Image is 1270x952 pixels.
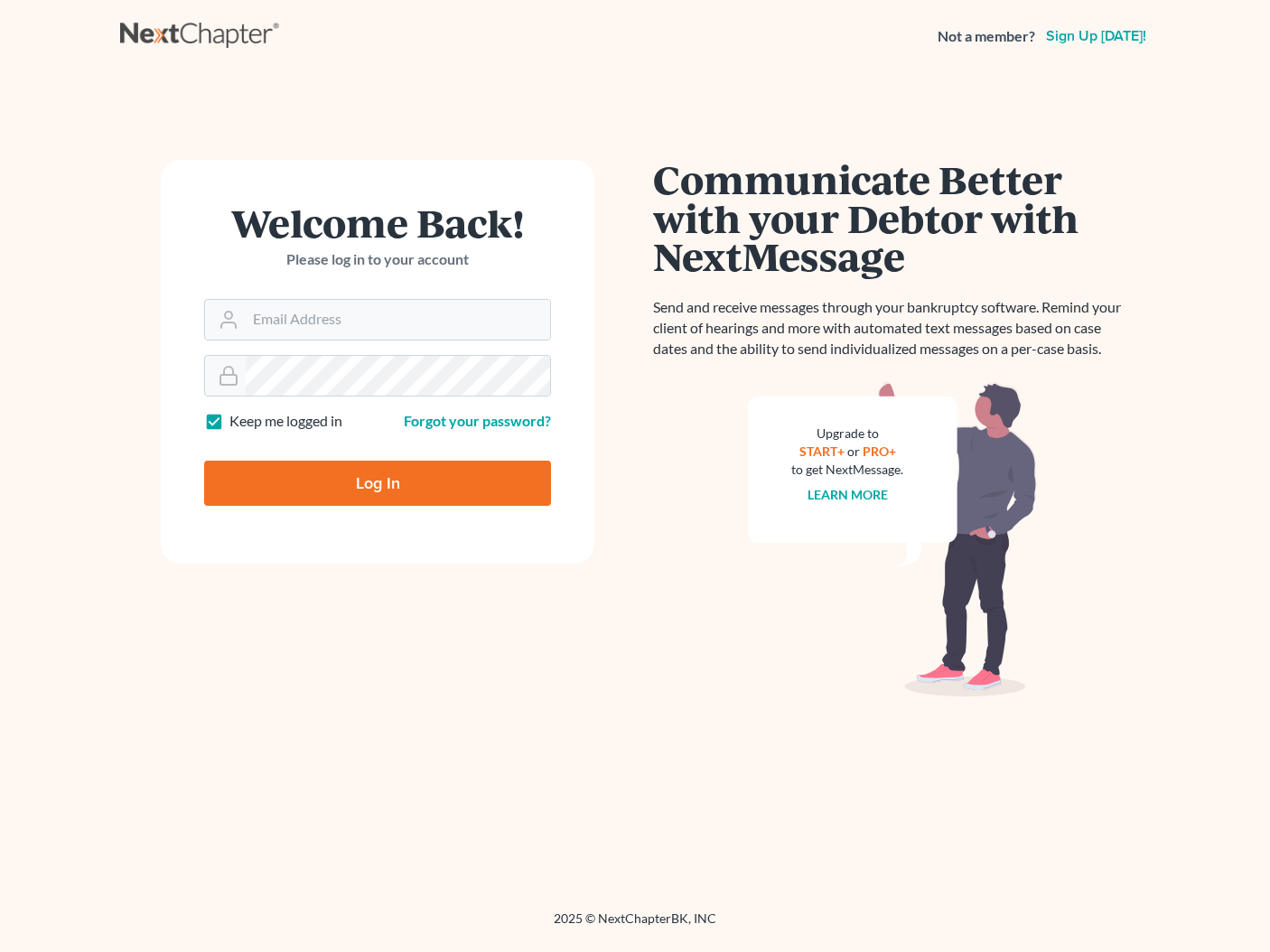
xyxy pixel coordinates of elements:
img: nextmessage_bg-59042aed3d76b12b5cd301f8e5b87938c9018125f34e5fa2b7a6b67550977c72.svg [748,381,1037,697]
a: Sign up [DATE]! [1042,29,1150,43]
span: or [847,443,860,459]
p: Please log in to your account [204,249,551,270]
h1: Welcome Back! [204,203,551,242]
label: Keep me logged in [229,411,342,432]
h1: Communicate Better with your Debtor with NextMessage [653,160,1132,275]
input: Log In [204,461,551,506]
input: Email Address [246,300,550,340]
a: PRO+ [863,443,896,459]
a: Learn more [808,487,888,502]
a: START+ [799,443,845,459]
strong: Not a member? [938,26,1035,47]
div: 2025 © NextChapterBK, INC [120,910,1150,942]
a: Forgot your password? [404,412,551,429]
div: Upgrade to [791,425,903,443]
p: Send and receive messages through your bankruptcy software. Remind your client of hearings and mo... [653,297,1132,359]
div: to get NextMessage. [791,461,903,479]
